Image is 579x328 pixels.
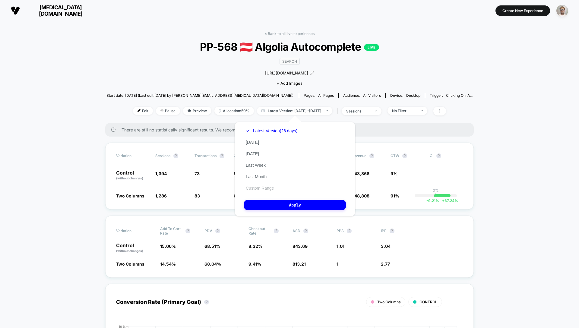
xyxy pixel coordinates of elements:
[244,128,299,134] button: Latest Version(26 days)
[436,153,441,158] button: ?
[248,226,271,235] span: Checkout Rate
[426,198,439,203] span: -9.21 %
[155,193,167,198] span: 1,286
[11,6,20,15] img: Visually logo
[391,193,399,198] span: 91%
[277,81,302,86] span: + Add Images
[173,153,178,158] button: ?
[215,229,220,233] button: ?
[116,261,144,266] span: Two Columns
[116,176,143,180] span: (without changes)
[244,185,276,191] button: Custom Range
[430,153,463,158] span: CI
[244,174,268,179] button: Last Month
[116,153,149,158] span: Variation
[244,162,267,168] button: Last Week
[204,229,212,233] span: PDV
[195,153,217,158] span: Transactions
[430,93,473,98] div: Trigger:
[248,261,261,266] span: 9.41 %
[274,229,279,233] button: ?
[375,110,377,112] img: end
[265,70,308,76] span: [URL][DOMAIN_NAME]
[133,107,153,115] span: Edit
[244,140,261,145] button: [DATE]
[261,109,265,112] img: calendar
[369,153,374,158] button: ?
[244,200,346,210] button: Apply
[326,110,328,111] img: end
[9,4,99,17] button: [MEDICAL_DATA][DOMAIN_NAME]
[381,244,391,249] span: 3.04
[204,261,221,266] span: 68.04 %
[354,171,369,176] span: 43,866
[303,229,308,233] button: ?
[293,261,306,266] span: 813.21
[160,109,163,112] img: end
[160,261,176,266] span: 14.54 %
[24,4,97,17] span: [MEDICAL_DATA][DOMAIN_NAME]
[381,229,387,233] span: IPP
[406,93,420,98] span: desktop
[385,93,425,98] span: Device:
[204,244,220,249] span: 68.51 %
[160,244,176,249] span: 15.06 %
[318,93,334,98] span: all pages
[354,193,369,198] span: 48,808
[160,226,182,235] span: Add To Cart Rate
[392,109,416,113] div: No Filter
[116,193,144,198] span: Two Columns
[122,127,462,132] span: There are still no statistically significant results. We recommend waiting a few more days
[391,171,397,176] span: 9%
[363,93,381,98] span: All Visitors
[280,58,300,65] span: SEARCH
[337,229,344,233] span: PPS
[435,193,436,197] p: |
[421,110,423,111] img: end
[433,188,439,193] p: 0%
[442,198,445,203] span: +
[106,93,293,98] span: Start date: [DATE] (Last edit [DATE] by [PERSON_NAME][EMAIL_ADDRESS][MEDICAL_DATA][DOMAIN_NAME])
[116,226,149,235] span: Variation
[116,249,143,253] span: (without changes)
[119,324,126,328] tspan: 16 %
[220,153,224,158] button: ?
[248,244,262,249] span: 8.32 %
[155,153,170,158] span: Sessions
[138,109,141,112] img: edit
[257,107,332,115] span: Latest Version: [DATE] - [DATE]
[293,229,300,233] span: ASD
[555,5,570,17] button: ppic
[264,31,315,36] a: < Back to all live experiences
[343,93,381,98] div: Audience:
[125,40,454,53] span: PP-568 🇦🇹 Algolia Autocomplete
[195,193,200,198] span: 83
[156,107,180,115] span: Pause
[495,5,550,16] button: Create New Experience
[346,109,370,113] div: sessions
[293,244,308,249] span: 843.69
[116,170,149,181] p: Control
[214,107,254,115] span: Allocation: 50%
[381,261,390,266] span: 2.77
[364,44,379,51] p: LIVE
[556,5,568,17] img: ppic
[337,244,344,249] span: 1.01
[347,229,352,233] button: ?
[195,171,200,176] span: 73
[430,172,463,181] span: ---
[204,300,209,304] button: ?
[390,229,394,233] button: ?
[219,109,221,112] img: rebalance
[185,229,190,233] button: ?
[337,261,338,266] span: 1
[183,107,211,115] span: Preview
[377,300,400,304] span: Two Columns
[244,151,261,156] button: [DATE]
[391,153,424,158] span: OTW
[335,107,342,115] span: |
[304,93,334,98] div: Pages:
[116,243,154,253] p: Control
[155,171,167,176] span: 1,394
[402,153,407,158] button: ?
